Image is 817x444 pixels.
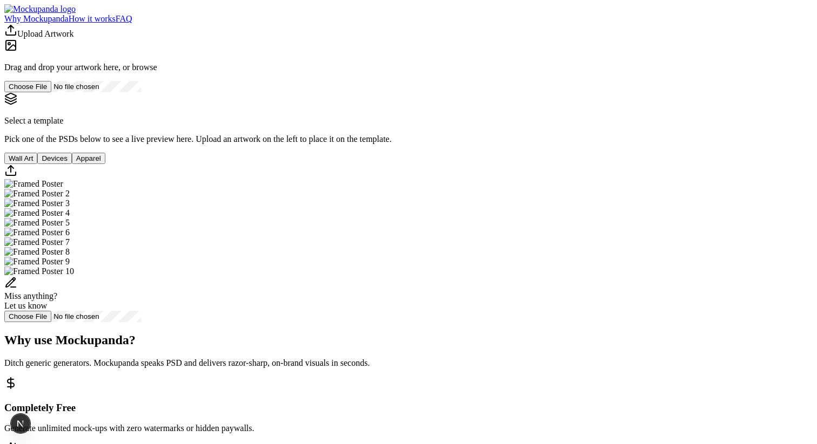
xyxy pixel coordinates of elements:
img: Framed Poster 3 [4,199,70,208]
div: Select template Framed Poster 3 [4,199,813,208]
img: Framed Poster 9 [4,257,70,267]
a: How it works [69,14,116,23]
img: Framed Poster 4 [4,208,70,218]
button: Apparel [72,153,105,164]
div: Select template Framed Poster 8 [4,247,813,257]
div: Select template Framed Poster 7 [4,237,813,247]
div: Upload custom PSD template [4,164,813,179]
p: Pick one of the PSDs below to see a live preview here. Upload an artwork on the left to place it ... [4,134,813,144]
div: Send feedback [4,276,813,311]
div: Select template Framed Poster 9 [4,257,813,267]
a: FAQ [116,14,132,23]
div: Select template Framed Poster 10 [4,267,813,276]
p: Select a template [4,116,813,126]
img: Framed Poster 8 [4,247,70,257]
img: Framed Poster 7 [4,237,70,247]
div: Select template Framed Poster 2 [4,189,813,199]
img: Framed Poster [4,179,63,189]
p: Drag and drop your artwork here, or [4,63,813,72]
img: Mockupanda logo [4,4,76,14]
div: Upload Artwork [4,24,813,39]
h3: Completely Free [4,402,813,414]
div: Select template Framed Poster 4 [4,208,813,218]
img: Framed Poster 10 [4,267,74,276]
button: Devices [37,153,71,164]
a: Why Mockupanda [4,14,69,23]
div: Select template Framed Poster [4,179,813,189]
p: Generate unlimited mock-ups with zero watermarks or hidden paywalls. [4,423,813,433]
h2: Why use Mockupanda? [4,333,813,347]
div: Miss anything? [4,291,813,301]
img: Framed Poster 2 [4,189,70,199]
img: Framed Poster 5 [4,218,70,228]
div: Let us know [4,301,813,311]
p: Ditch generic generators. Mockupanda speaks PSD and delivers razor-sharp, on-brand visuals in sec... [4,358,813,368]
button: Wall Art [4,153,37,164]
div: Select template Framed Poster 6 [4,228,813,237]
a: Mockupanda home [4,4,76,13]
img: Framed Poster 6 [4,228,70,237]
span: browse [132,63,157,72]
div: Select template Framed Poster 5 [4,218,813,228]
